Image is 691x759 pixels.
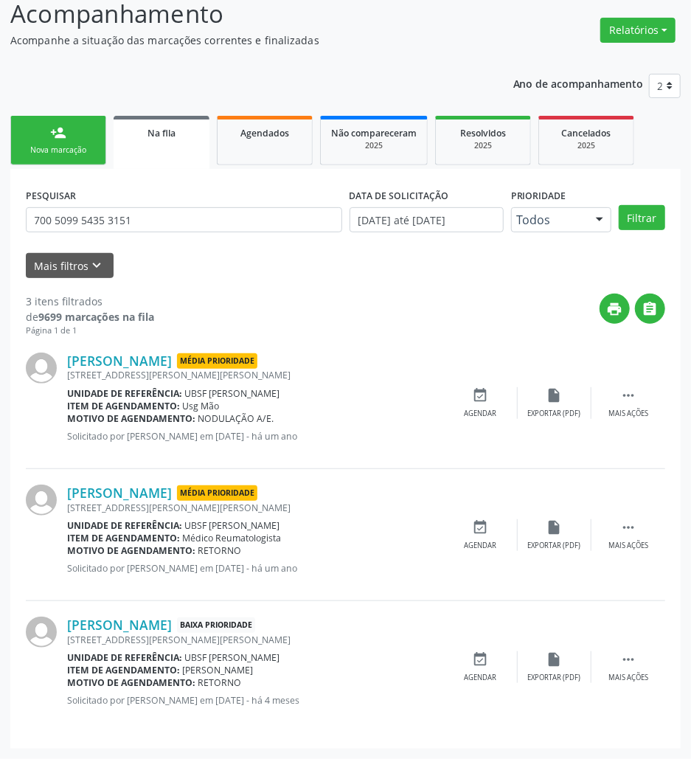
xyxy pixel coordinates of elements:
[26,617,57,648] img: img
[513,74,644,92] p: Ano de acompanhamento
[177,617,255,633] span: Baixa Prioridade
[67,544,195,557] b: Motivo de agendamento:
[642,301,659,317] i: 
[185,387,280,400] span: UBSF [PERSON_NAME]
[635,294,665,324] button: 
[67,400,180,412] b: Item de agendamento:
[185,519,280,532] span: UBSF [PERSON_NAME]
[600,294,630,324] button: print
[350,207,504,232] input: Selecione um intervalo
[67,387,182,400] b: Unidade de referência:
[67,562,444,575] p: Solicitado por [PERSON_NAME] em [DATE] - há um ano
[619,205,665,230] button: Filtrar
[473,519,489,536] i: event_available
[26,353,57,384] img: img
[465,541,497,551] div: Agendar
[620,651,636,668] i: 
[67,353,172,369] a: [PERSON_NAME]
[67,369,444,381] div: [STREET_ADDRESS][PERSON_NAME][PERSON_NAME]
[620,519,636,536] i: 
[546,387,563,403] i: insert_drive_file
[67,430,444,443] p: Solicitado por [PERSON_NAME] em [DATE] - há um ano
[549,140,623,151] div: 2025
[528,541,581,551] div: Exportar (PDF)
[67,617,172,633] a: [PERSON_NAME]
[67,634,444,646] div: [STREET_ADDRESS][PERSON_NAME][PERSON_NAME]
[67,485,172,501] a: [PERSON_NAME]
[600,18,676,43] button: Relatórios
[473,387,489,403] i: event_available
[26,325,154,337] div: Página 1 de 1
[21,145,95,156] div: Nova marcação
[26,309,154,325] div: de
[177,353,257,369] span: Média Prioridade
[546,519,563,536] i: insert_drive_file
[147,127,176,139] span: Na fila
[67,676,195,689] b: Motivo de agendamento:
[446,140,520,151] div: 2025
[183,664,254,676] span: [PERSON_NAME]
[67,412,195,425] b: Motivo de agendamento:
[546,651,563,668] i: insert_drive_file
[38,310,154,324] strong: 9699 marcações na fila
[26,207,342,232] input: Nome, CNS
[183,400,220,412] span: Usg Mão
[67,519,182,532] b: Unidade de referência:
[89,257,105,274] i: keyboard_arrow_down
[240,127,289,139] span: Agendados
[460,127,506,139] span: Resolvidos
[528,409,581,419] div: Exportar (PDF)
[473,651,489,668] i: event_available
[177,485,257,501] span: Média Prioridade
[528,673,581,683] div: Exportar (PDF)
[10,32,479,48] p: Acompanhe a situação das marcações correntes e finalizadas
[331,140,417,151] div: 2025
[67,694,444,707] p: Solicitado por [PERSON_NAME] em [DATE] - há 4 meses
[465,673,497,683] div: Agendar
[183,532,282,544] span: Médico Reumatologista
[608,673,648,683] div: Mais ações
[608,409,648,419] div: Mais ações
[198,412,274,425] span: NODULAÇÃO A/E.
[185,651,280,664] span: UBSF [PERSON_NAME]
[198,544,242,557] span: RETORNO
[511,184,566,207] label: Prioridade
[608,541,648,551] div: Mais ações
[26,294,154,309] div: 3 itens filtrados
[198,676,242,689] span: RETORNO
[562,127,611,139] span: Cancelados
[516,212,581,227] span: Todos
[67,664,180,676] b: Item de agendamento:
[67,532,180,544] b: Item de agendamento:
[67,502,444,514] div: [STREET_ADDRESS][PERSON_NAME][PERSON_NAME]
[331,127,417,139] span: Não compareceram
[26,253,114,279] button: Mais filtroskeyboard_arrow_down
[26,184,76,207] label: PESQUISAR
[620,387,636,403] i: 
[607,301,623,317] i: print
[26,485,57,516] img: img
[465,409,497,419] div: Agendar
[350,184,449,207] label: DATA DE SOLICITAÇÃO
[50,125,66,141] div: person_add
[67,651,182,664] b: Unidade de referência:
